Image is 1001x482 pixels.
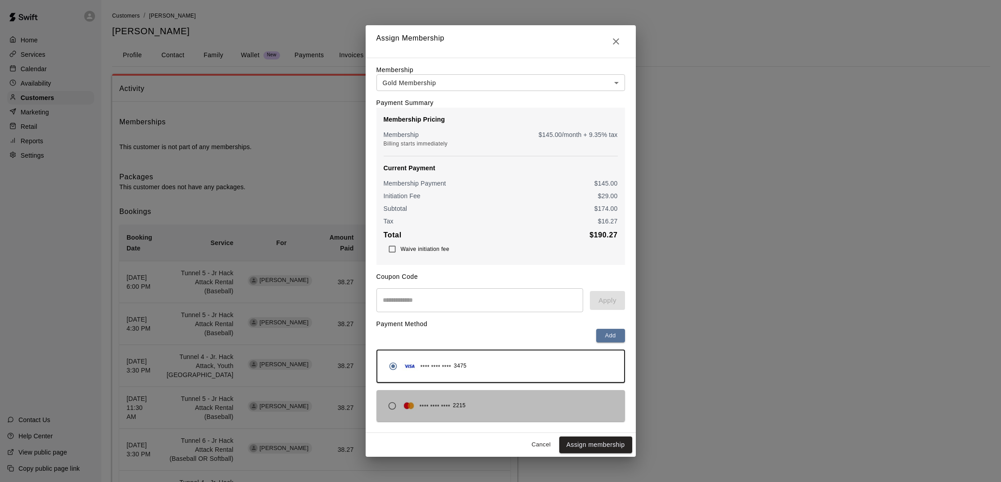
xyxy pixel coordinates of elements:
[559,437,632,453] button: Assign membership
[607,32,625,50] button: Close
[401,246,449,252] span: Waive initiation fee
[401,401,417,410] img: Credit card brand logo
[384,179,446,188] p: Membership Payment
[598,217,618,226] p: $ 16.27
[527,438,556,452] button: Cancel
[376,320,428,327] label: Payment Method
[366,25,636,58] h2: Assign Membership
[589,231,617,239] b: $ 190.27
[594,204,618,213] p: $ 174.00
[384,217,394,226] p: Tax
[384,141,448,147] span: Billing starts immediately
[594,179,618,188] p: $ 145.00
[384,130,419,139] p: Membership
[596,329,625,343] button: Add
[598,191,618,200] p: $ 29.00
[384,191,421,200] p: Initiation Fee
[454,362,467,371] span: 3475
[376,74,625,91] div: Gold Membership
[376,273,418,280] label: Coupon Code
[539,130,617,139] p: $ 145.00 /month + 9.35% tax
[384,115,618,124] p: Membership Pricing
[384,164,618,173] p: Current Payment
[384,204,408,213] p: Subtotal
[376,66,414,73] label: Membership
[453,401,466,410] span: 2215
[376,99,434,106] label: Payment Summary
[384,231,402,239] b: Total
[402,362,418,371] img: Credit card brand logo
